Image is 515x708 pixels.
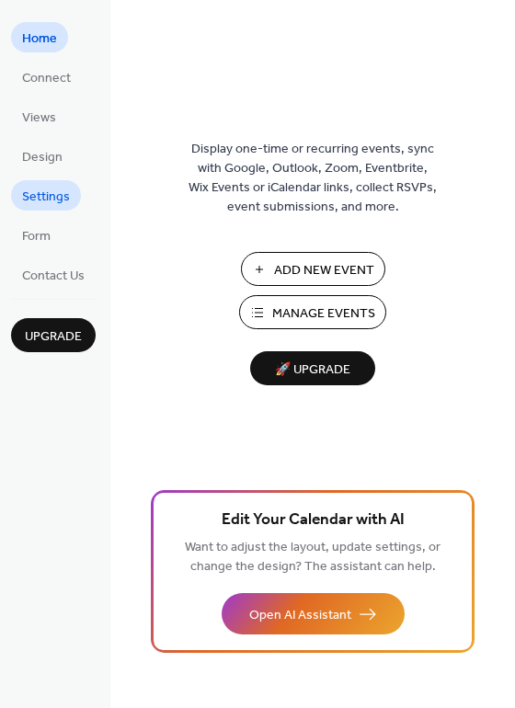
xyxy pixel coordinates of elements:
span: Upgrade [25,327,82,347]
a: Contact Us [11,259,96,290]
span: Edit Your Calendar with AI [222,508,405,533]
span: Display one-time or recurring events, sync with Google, Outlook, Zoom, Eventbrite, Wix Events or ... [189,140,437,217]
span: Form [22,227,51,246]
a: Design [11,141,74,171]
button: Upgrade [11,318,96,352]
a: Form [11,220,62,250]
span: Design [22,148,63,167]
a: Views [11,101,67,131]
span: Manage Events [272,304,375,324]
span: Connect [22,69,71,88]
button: Open AI Assistant [222,593,405,634]
button: Add New Event [241,252,385,286]
span: Add New Event [274,261,374,280]
a: Settings [11,180,81,211]
span: Contact Us [22,267,85,286]
span: Views [22,108,56,128]
a: Home [11,22,68,52]
span: 🚀 Upgrade [261,358,364,383]
span: Home [22,29,57,49]
span: Settings [22,188,70,207]
button: Manage Events [239,295,386,329]
a: Connect [11,62,82,92]
button: 🚀 Upgrade [250,351,375,385]
span: Open AI Assistant [249,606,351,625]
span: Want to adjust the layout, update settings, or change the design? The assistant can help. [185,535,441,579]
